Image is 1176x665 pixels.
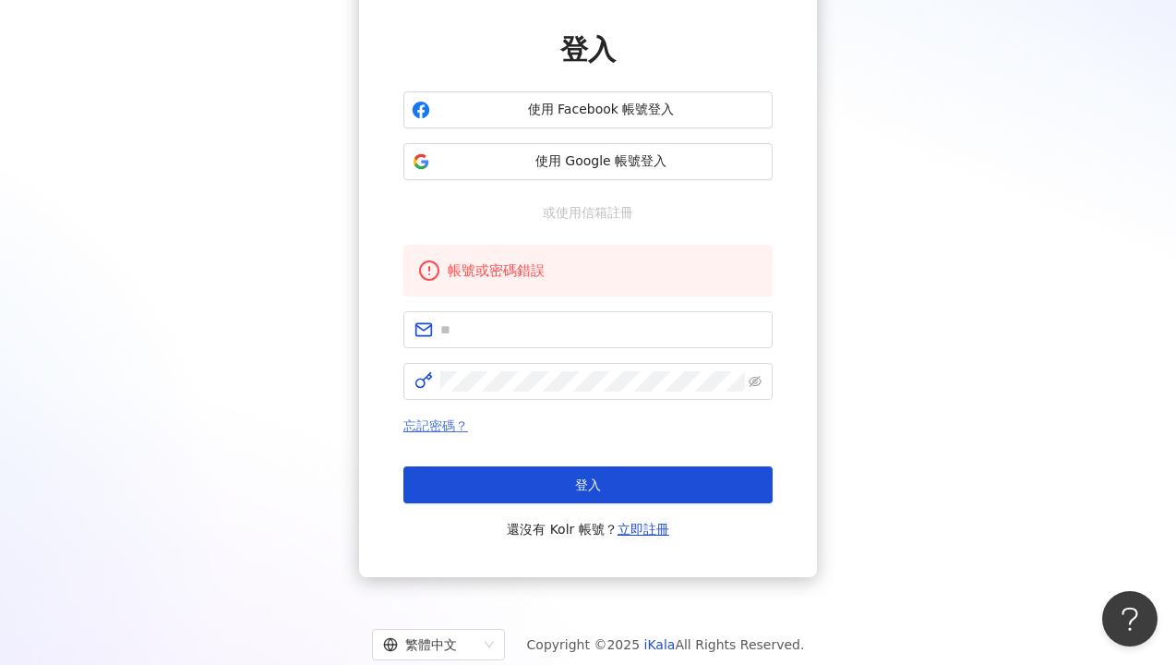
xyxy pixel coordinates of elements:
[438,101,764,119] span: 使用 Facebook 帳號登入
[1102,591,1158,647] iframe: Help Scout Beacon - Open
[527,634,805,656] span: Copyright © 2025 All Rights Reserved.
[403,143,773,180] button: 使用 Google 帳號登入
[560,33,616,66] span: 登入
[438,152,764,171] span: 使用 Google 帳號登入
[403,91,773,128] button: 使用 Facebook 帳號登入
[618,522,669,537] a: 立即註冊
[403,418,468,433] a: 忘記密碼？
[575,478,601,492] span: 登入
[383,630,477,659] div: 繁體中文
[507,518,669,540] span: 還沒有 Kolr 帳號？
[644,637,676,652] a: iKala
[448,260,758,282] div: 帳號或密碼錯誤
[530,202,646,223] span: 或使用信箱註冊
[749,375,762,388] span: eye-invisible
[403,466,773,503] button: 登入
